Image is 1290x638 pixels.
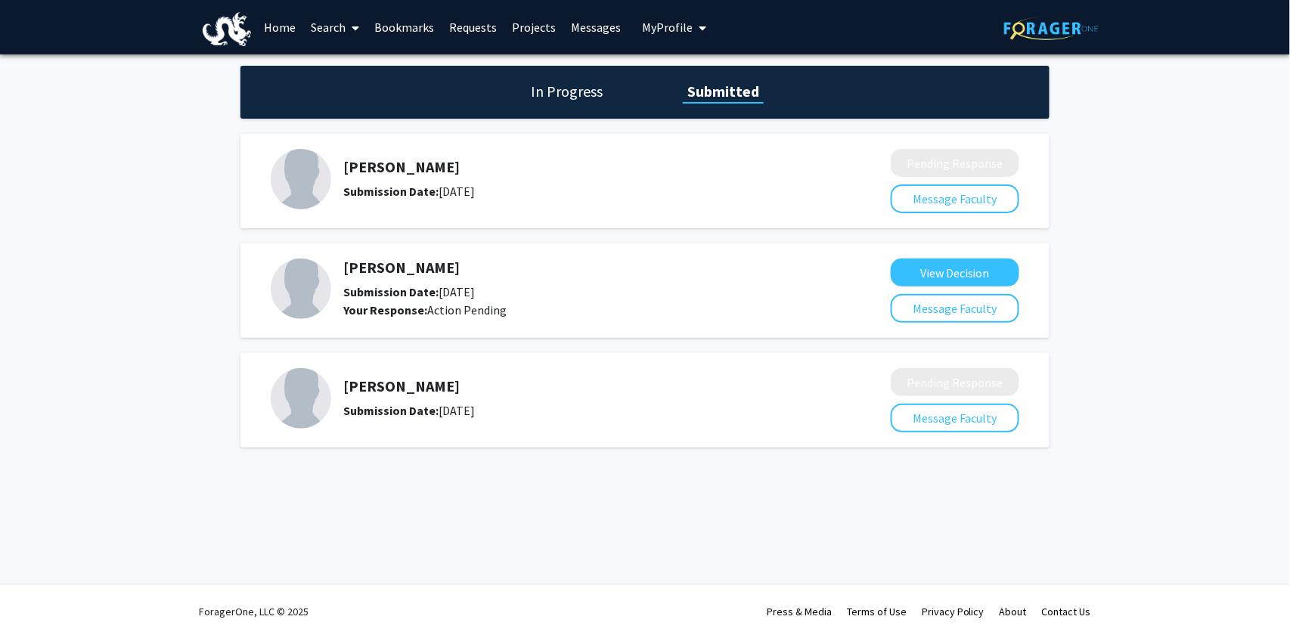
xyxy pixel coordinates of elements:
[203,12,251,46] img: Drexel University Logo
[891,301,1019,316] a: Message Faculty
[271,149,331,209] img: Profile Picture
[271,368,331,429] img: Profile Picture
[271,259,331,319] img: Profile Picture
[683,81,764,102] h1: Submitted
[1004,17,1099,40] img: ForagerOne Logo
[343,302,427,317] b: Your Response:
[1042,605,1091,618] a: Contact Us
[367,1,442,54] a: Bookmarks
[642,20,693,35] span: My Profile
[891,184,1019,213] button: Message Faculty
[343,259,811,277] h5: [PERSON_NAME]
[343,403,439,418] b: Submission Date:
[504,1,563,54] a: Projects
[891,191,1019,206] a: Message Faculty
[891,368,1019,396] button: Pending Response
[891,410,1019,426] a: Message Faculty
[1000,605,1027,618] a: About
[343,401,811,420] div: [DATE]
[891,149,1019,177] button: Pending Response
[343,377,811,395] h5: [PERSON_NAME]
[767,605,832,618] a: Press & Media
[343,184,439,199] b: Submission Date:
[526,81,607,102] h1: In Progress
[891,259,1019,286] button: View Decision
[11,570,64,627] iframe: Chat
[303,1,367,54] a: Search
[343,158,811,176] h5: [PERSON_NAME]
[922,605,985,618] a: Privacy Policy
[891,404,1019,432] button: Message Faculty
[343,283,811,301] div: [DATE]
[256,1,303,54] a: Home
[343,301,811,319] div: Action Pending
[199,585,309,638] div: ForagerOne, LLC © 2025
[891,294,1019,323] button: Message Faculty
[442,1,504,54] a: Requests
[563,1,628,54] a: Messages
[847,605,907,618] a: Terms of Use
[343,284,439,299] b: Submission Date:
[343,182,811,200] div: [DATE]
